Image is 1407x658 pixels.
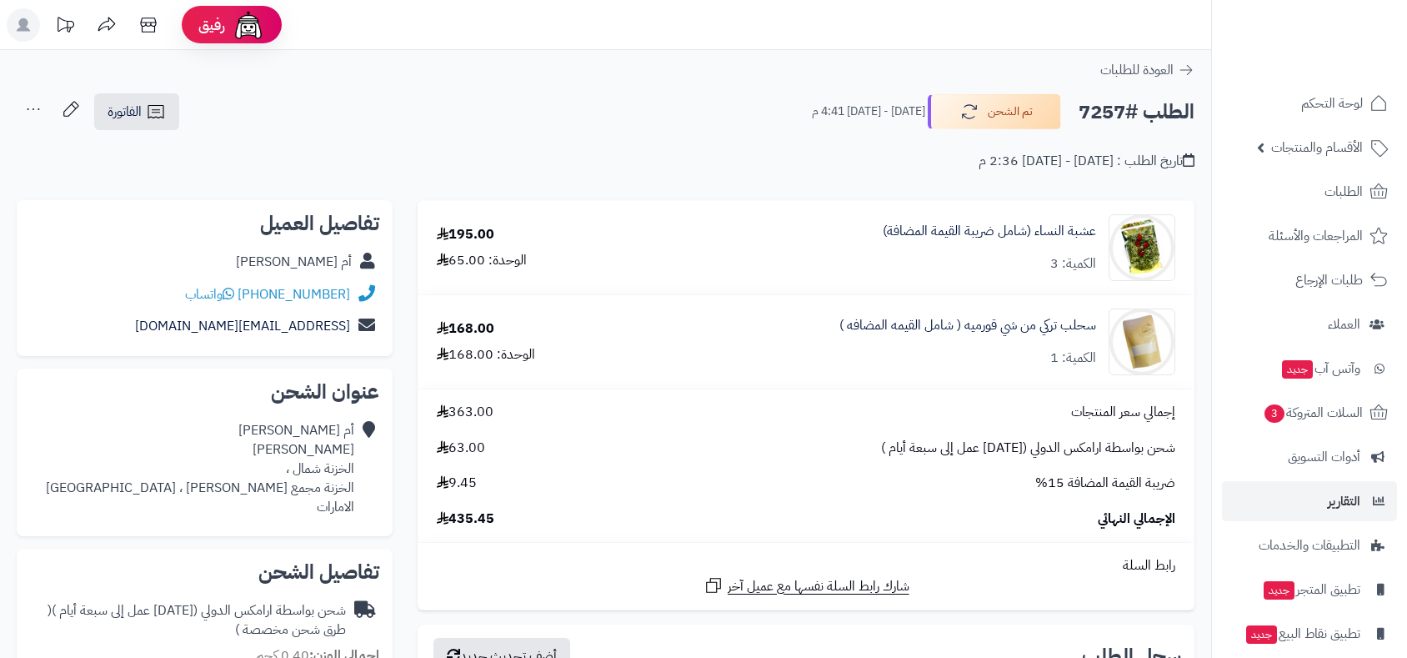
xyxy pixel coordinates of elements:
[1222,525,1397,565] a: التطبيقات والخدمات
[30,601,346,640] div: شحن بواسطة ارامكس الدولي ([DATE] عمل إلى سبعة أيام )
[46,421,354,516] div: أم [PERSON_NAME] [PERSON_NAME] الخزنة شمال ، الخزنة مجمع [PERSON_NAME] ، [GEOGRAPHIC_DATA] الامارات
[1324,180,1363,203] span: الطلبات
[1301,92,1363,115] span: لوحة التحكم
[48,600,346,640] span: ( طرق شحن مخصصة )
[44,8,86,46] a: تحديثات المنصة
[1246,625,1277,644] span: جديد
[1109,214,1174,281] img: 543368d074e8fa804b830aadeb4a9af190c-90x90.jpeg
[1222,172,1397,212] a: الطلبات
[1328,313,1360,336] span: العملاء
[437,345,535,364] div: الوحدة: 168.00
[238,284,350,304] a: [PHONE_NUMBER]
[928,94,1061,129] button: تم الشحن
[1050,254,1096,274] div: الكمية: 3
[424,556,1188,575] div: رابط السلة
[198,15,225,35] span: رفيق
[1280,357,1360,380] span: وآتس آب
[1269,224,1363,248] span: المراجعات والأسئلة
[185,284,234,304] a: واتساب
[1328,490,1360,513] span: التقارير
[1050,349,1096,368] div: الكمية: 1
[94,93,179,130] a: الفاتورة
[1098,510,1175,529] span: الإجمالي النهائي
[1282,360,1313,379] span: جديد
[236,253,352,272] div: أم [PERSON_NAME]
[1244,622,1360,645] span: تطبيق نقاط البيع
[1109,309,1174,375] img: 1740759078-Photoroom_%D9%A2%D9%A0%D9%A2%D9%A5%D9%A0%D9%A2%D9%A2%D9%A8_%D9%A1%D9%A9%D9%A0%D9%A3%D9...
[1100,60,1174,80] span: العودة للطلبات
[1222,304,1397,344] a: العملاء
[437,251,527,270] div: الوحدة: 65.00
[1222,437,1397,477] a: أدوات التسويق
[1262,578,1360,601] span: تطبيق المتجر
[1079,95,1194,129] h2: الطلب #7257
[1222,216,1397,256] a: المراجعات والأسئلة
[30,382,379,402] h2: عنوان الشحن
[30,213,379,234] h2: تفاصيل العميل
[1222,83,1397,123] a: لوحة التحكم
[1071,403,1175,422] span: إجمالي سعر المنتجات
[1294,13,1391,48] img: logo-2.png
[881,439,1175,458] span: شحن بواسطة ارامكس الدولي ([DATE] عمل إلى سبعة أيام )
[437,225,494,244] div: 195.00
[1222,393,1397,433] a: السلات المتروكة3
[1222,614,1397,654] a: تطبيق نقاط البيعجديد
[1100,60,1194,80] a: العودة للطلبات
[30,562,379,582] h2: تفاصيل الشحن
[437,510,494,529] span: 435.45
[1288,445,1360,469] span: أدوات التسويق
[883,222,1096,241] a: عشبة النساء (شامل ضريبة القيمة المضافة)
[1264,581,1294,600] span: جديد
[1263,401,1363,424] span: السلات المتروكة
[1271,136,1363,159] span: الأقسام والمنتجات
[1035,474,1175,493] span: ضريبة القيمة المضافة 15%
[1264,404,1284,423] span: 3
[1295,269,1363,292] span: طلبات الإرجاع
[728,577,909,596] span: شارك رابط السلة نفسها مع عميل آخر
[812,103,925,120] small: [DATE] - [DATE] 4:41 م
[1222,481,1397,521] a: التقارير
[437,439,485,458] span: 63.00
[1259,534,1360,557] span: التطبيقات والخدمات
[232,8,265,42] img: ai-face.png
[108,102,142,122] span: الفاتورة
[437,319,494,339] div: 168.00
[839,316,1096,335] a: سحلب تركي من شي قورميه ( شامل القيمه المضافه )
[1222,570,1397,610] a: تطبيق المتجرجديد
[703,575,909,596] a: شارك رابط السلة نفسها مع عميل آخر
[437,403,493,422] span: 363.00
[979,152,1194,171] div: تاريخ الطلب : [DATE] - [DATE] 2:36 م
[135,316,350,336] a: [EMAIL_ADDRESS][DOMAIN_NAME]
[1222,349,1397,389] a: وآتس آبجديد
[1222,260,1397,300] a: طلبات الإرجاع
[437,474,477,493] span: 9.45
